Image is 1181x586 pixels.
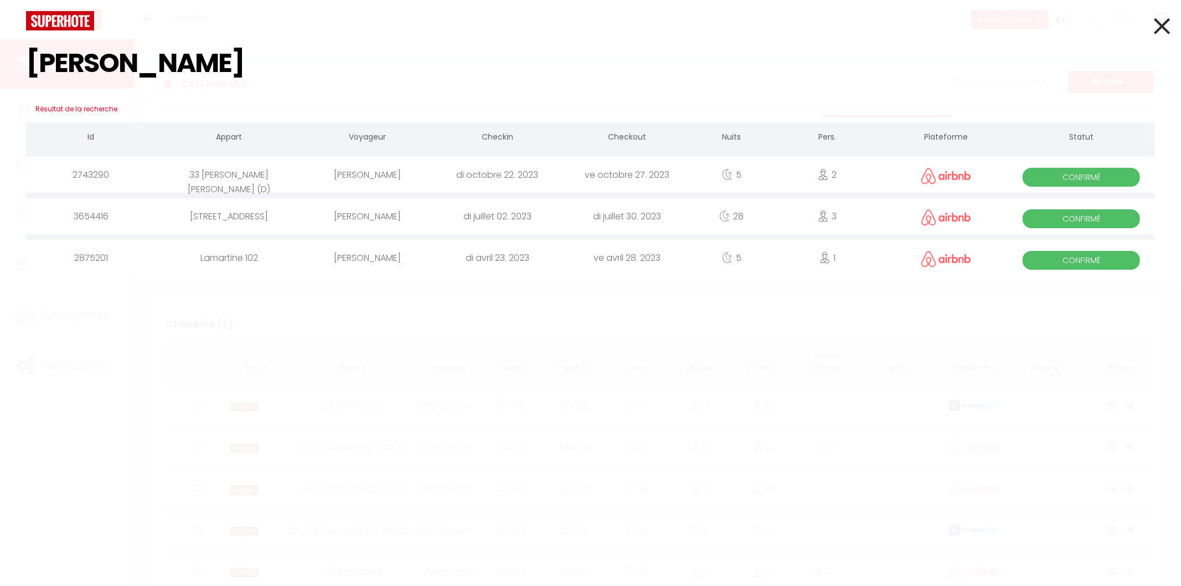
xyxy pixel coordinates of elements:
[563,157,693,193] div: ve octobre 27. 2023
[432,157,562,193] div: di octobre 22. 2023
[563,240,693,276] div: ve avril 28. 2023
[1008,122,1155,154] th: Statut
[692,198,771,234] div: 28
[26,122,156,154] th: Id
[1023,251,1140,270] span: Confirmé
[1023,168,1140,187] span: Confirmé
[26,30,1155,96] input: Tapez pour rechercher...
[921,251,971,267] img: airbnb2.png
[156,157,302,193] div: 33 [PERSON_NAME] [PERSON_NAME] (D)
[303,122,432,154] th: Voyageur
[563,198,693,234] div: di juillet 30. 2023
[303,157,432,193] div: [PERSON_NAME]
[303,198,432,234] div: [PERSON_NAME]
[432,122,562,154] th: Checkin
[432,240,562,276] div: di avril 23. 2023
[771,240,884,276] div: 1
[156,198,302,234] div: [STREET_ADDRESS]
[692,240,771,276] div: 5
[771,198,884,234] div: 3
[303,240,432,276] div: [PERSON_NAME]
[921,209,971,225] img: airbnb2.png
[26,240,156,276] div: 2875201
[692,122,771,154] th: Nuits
[156,122,302,154] th: Appart
[921,168,971,184] img: airbnb2.png
[692,157,771,193] div: 5
[1023,209,1140,228] span: Confirmé
[26,11,94,30] img: logo
[884,122,1008,154] th: Plateforme
[26,198,156,234] div: 3654416
[432,198,562,234] div: di juillet 02. 2023
[26,96,1155,122] h3: Résultat de la recherche
[9,4,42,38] button: Ouvrir le widget de chat LiveChat
[26,157,156,193] div: 2743290
[771,122,884,154] th: Pers.
[156,240,302,276] div: Lamartine 102
[771,157,884,193] div: 2
[563,122,693,154] th: Checkout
